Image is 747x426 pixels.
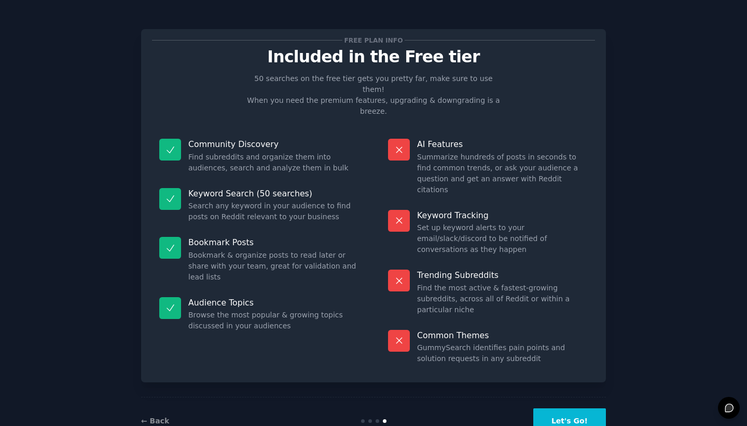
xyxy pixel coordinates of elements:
[417,342,588,364] dd: GummySearch identifies pain points and solution requests in any subreddit
[188,237,359,248] p: Bookmark Posts
[417,222,588,255] dd: Set up keyword alerts to your email/slack/discord to be notified of conversations as they happen
[188,297,359,308] p: Audience Topics
[188,250,359,283] dd: Bookmark & organize posts to read later or share with your team, great for validation and lead lists
[417,210,588,221] p: Keyword Tracking
[188,310,359,331] dd: Browse the most popular & growing topics discussed in your audiences
[417,270,588,281] p: Trending Subreddits
[141,417,169,425] a: ← Back
[417,283,588,315] dd: Find the most active & fastest-growing subreddits, across all of Reddit or within a particular niche
[417,139,588,150] p: AI Features
[188,139,359,150] p: Community Discovery
[188,152,359,174] dd: Find subreddits and organize them into audiences, search and analyze them in bulk
[188,201,359,222] dd: Search any keyword in your audience to find posts on Reddit relevant to your business
[243,73,504,117] p: 50 searches on the free tier gets you pretty far, make sure to use them! When you need the premiu...
[417,330,588,341] p: Common Themes
[342,35,405,46] span: Free plan info
[152,48,595,66] p: Included in the Free tier
[417,152,588,195] dd: Summarize hundreds of posts in seconds to find common trends, or ask your audience a question and...
[188,188,359,199] p: Keyword Search (50 searches)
